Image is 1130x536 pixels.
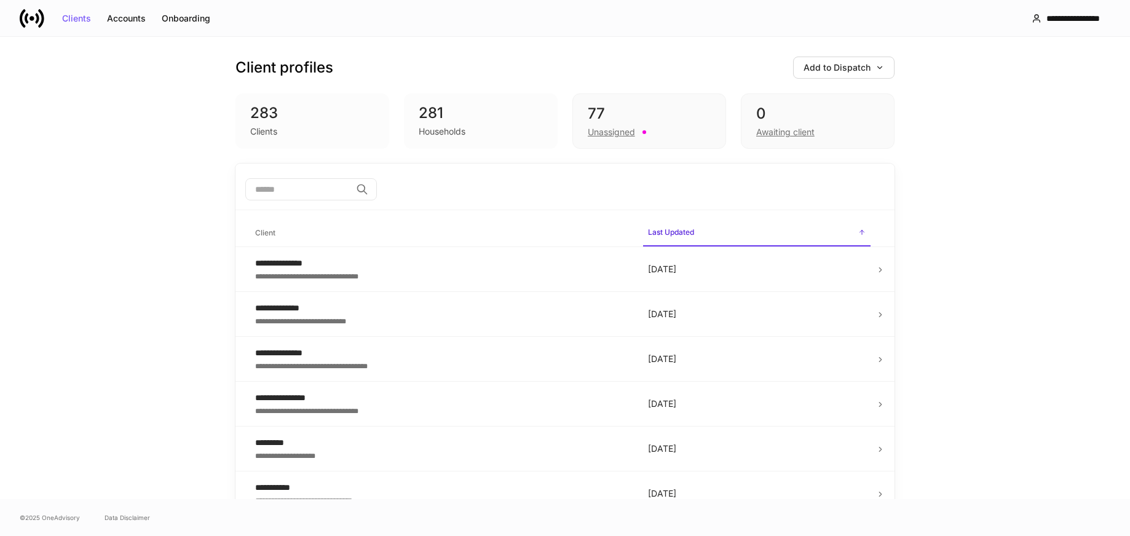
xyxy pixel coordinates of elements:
p: [DATE] [648,443,866,455]
div: 283 [250,103,374,123]
div: Households [419,125,465,138]
div: 281 [419,103,543,123]
div: 0Awaiting client [741,93,895,149]
button: Accounts [99,9,154,28]
div: 77Unassigned [572,93,726,149]
h3: Client profiles [235,58,333,77]
button: Add to Dispatch [793,57,895,79]
h6: Client [255,227,275,238]
div: Add to Dispatch [804,63,884,72]
div: Awaiting client [756,126,815,138]
div: Accounts [107,14,146,23]
div: 77 [588,104,711,124]
p: [DATE] [648,398,866,410]
p: [DATE] [648,487,866,500]
h6: Last Updated [648,226,694,238]
div: Clients [62,14,91,23]
span: Last Updated [643,220,871,246]
p: [DATE] [648,308,866,320]
button: Onboarding [154,9,218,28]
span: Client [250,221,633,246]
span: © 2025 OneAdvisory [20,513,80,522]
p: [DATE] [648,263,866,275]
div: 0 [756,104,879,124]
div: Unassigned [588,126,635,138]
button: Clients [54,9,99,28]
a: Data Disclaimer [105,513,150,522]
div: Onboarding [162,14,210,23]
p: [DATE] [648,353,866,365]
div: Clients [250,125,277,138]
